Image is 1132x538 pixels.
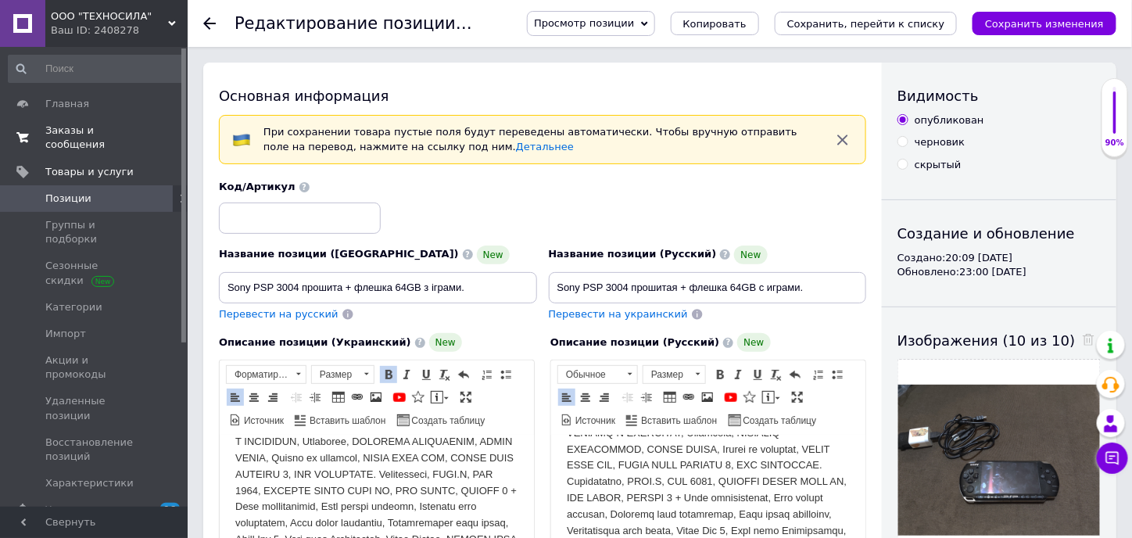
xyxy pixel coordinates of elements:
[45,300,102,314] span: Категории
[478,366,496,383] a: Вставить / удалить нумерованный список
[436,366,453,383] a: Убрать форматирование
[330,389,347,406] a: Таблица
[51,23,188,38] div: Ваш ID: 2408278
[288,389,305,406] a: Уменьшить отступ
[775,12,958,35] button: Сохранить, перейти к списку
[477,246,510,264] span: New
[45,353,145,382] span: Акции и промокоды
[380,366,397,383] a: Полужирный (Ctrl+B)
[391,389,408,406] a: Добавить видео с YouTube
[367,389,385,406] a: Изображение
[497,366,514,383] a: Вставить / удалить маркированный список
[307,414,385,428] span: Вставить шаблон
[8,55,184,83] input: Поиск
[1102,138,1127,149] div: 90%
[985,18,1104,30] i: Сохранить изменения
[789,389,806,406] a: Развернуть
[311,365,374,384] a: Размер
[1097,443,1128,474] button: Чат с покупателем
[395,411,488,429] a: Создать таблицу
[245,389,263,406] a: По центру
[227,411,286,429] a: Источник
[897,251,1101,265] div: Создано: 20:09 [DATE]
[242,414,284,428] span: Источник
[226,365,306,384] a: Форматирование
[410,414,485,428] span: Создать таблицу
[624,411,719,429] a: Вставить шаблон
[235,14,896,33] h1: Редактирование позиции: Sony PSP 3004 прошита + флешка 64GB з іграми.
[726,411,819,429] a: Создать таблицу
[549,272,867,303] input: Например, H&M женское платье зеленое 38 размер вечернее макси с блестками
[227,366,291,383] span: Форматирование
[741,389,758,406] a: Вставить иконку
[786,366,804,383] a: Отменить (Ctrl+Z)
[577,389,594,406] a: По центру
[749,366,766,383] a: Подчеркнутый (Ctrl+U)
[160,503,180,516] span: 16
[760,389,783,406] a: Вставить сообщение
[734,246,767,264] span: New
[410,389,427,406] a: Вставить иконку
[457,389,475,406] a: Развернуть
[810,366,827,383] a: Вставить / удалить нумерованный список
[45,394,145,422] span: Удаленные позиции
[787,18,945,30] i: Сохранить, перейти к списку
[671,12,759,35] button: Копировать
[558,389,575,406] a: По левому краю
[51,9,168,23] span: ООО "ТЕХНОСИЛА"
[711,366,729,383] a: Полужирный (Ctrl+B)
[768,366,785,383] a: Убрать форматирование
[219,272,537,303] input: Например, H&M женское платье зеленое 38 размер вечернее макси с блестками
[699,389,716,406] a: Изображение
[915,158,962,172] div: скрытый
[915,135,965,149] div: черновик
[45,165,134,179] span: Товары и услуги
[349,389,366,406] a: Вставить/Редактировать ссылку (Ctrl+L)
[45,503,116,517] span: Уведомления
[549,248,717,260] span: Название позиции (Русский)
[219,308,339,320] span: Перевести на русский
[292,411,388,429] a: Вставить шаблон
[219,336,411,348] span: Описание позиции (Украинский)
[516,141,574,152] a: Детальнее
[573,414,615,428] span: Источник
[45,218,145,246] span: Группы и подборки
[45,476,134,490] span: Характеристики
[973,12,1116,35] button: Сохранить изменения
[741,414,817,428] span: Создать таблицу
[558,411,618,429] a: Источник
[730,366,747,383] a: Курсив (Ctrl+I)
[661,389,679,406] a: Таблица
[45,436,145,464] span: Восстановление позиций
[306,389,324,406] a: Увеличить отступ
[45,327,86,341] span: Импорт
[550,336,719,348] span: Описание позиции (Русский)
[203,17,216,30] div: Вернуться назад
[232,131,251,149] img: :flag-ua:
[45,259,145,287] span: Сезонные скидки
[638,389,655,406] a: Увеличить отступ
[219,86,866,106] div: Основная информация
[549,308,688,320] span: Перевести на украинский
[897,265,1101,279] div: Обновлено: 23:00 [DATE]
[915,113,984,127] div: опубликован
[683,18,747,30] span: Копировать
[558,366,622,383] span: Обычное
[263,126,797,152] span: При сохранении товара пустые поля будут переведены автоматически. Чтобы вручную отправить поле на...
[643,366,690,383] span: Размер
[45,97,89,111] span: Главная
[45,124,145,152] span: Заказы и сообщения
[219,248,459,260] span: Название позиции ([GEOGRAPHIC_DATA])
[829,366,846,383] a: Вставить / удалить маркированный список
[312,366,359,383] span: Размер
[737,333,770,352] span: New
[429,333,462,352] span: New
[1102,78,1128,157] div: 90% Качество заполнения
[219,181,296,192] span: Код/Артикул
[619,389,636,406] a: Уменьшить отступ
[557,365,638,384] a: Обычное
[455,366,472,383] a: Отменить (Ctrl+Z)
[227,389,244,406] a: По левому краю
[596,389,613,406] a: По правому краю
[264,389,281,406] a: По правому краю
